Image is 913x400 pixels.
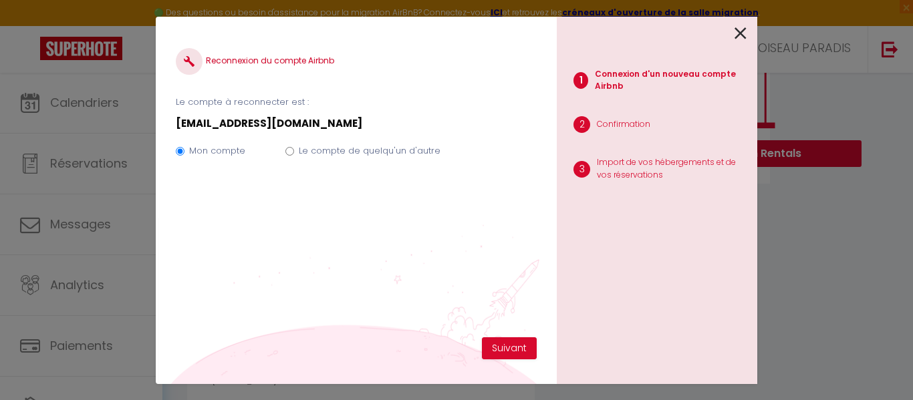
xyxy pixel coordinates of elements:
[11,5,51,45] button: Ouvrir le widget de chat LiveChat
[176,48,537,75] h4: Reconnexion du compte Airbnb
[573,72,588,89] span: 1
[573,161,590,178] span: 3
[573,116,590,133] span: 2
[595,68,747,93] p: Connexion d'un nouveau compte Airbnb
[597,156,747,182] p: Import de vos hébergements et de vos réservations
[189,144,245,158] label: Mon compte
[299,144,440,158] label: Le compte de quelqu'un d'autre
[482,337,537,360] button: Suivant
[176,116,537,132] p: [EMAIL_ADDRESS][DOMAIN_NAME]
[597,118,650,131] p: Confirmation
[176,95,537,109] p: Le compte à reconnecter est :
